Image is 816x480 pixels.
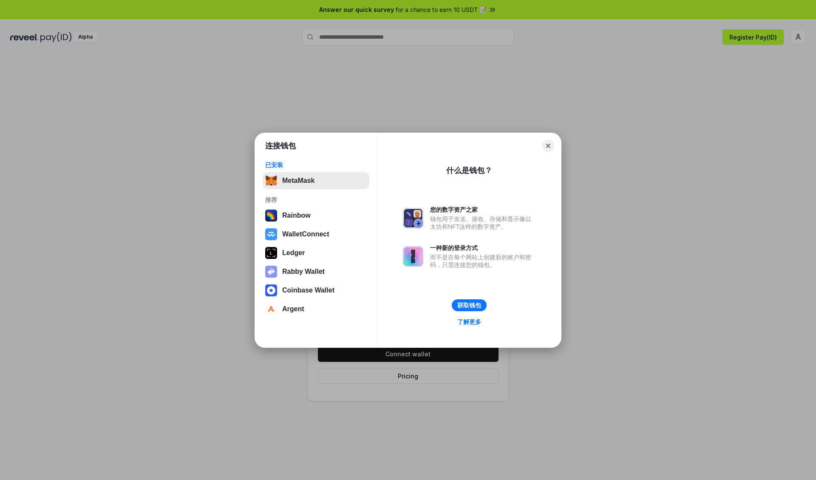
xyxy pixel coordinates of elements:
[265,247,277,259] img: svg+xml,%3Csvg%20xmlns%3D%22http%3A%2F%2Fwww.w3.org%2F2000%2Fsvg%22%20width%3D%2228%22%20height%3...
[265,228,277,240] img: svg+xml,%3Csvg%20width%3D%2228%22%20height%3D%2228%22%20viewBox%3D%220%200%2028%2028%22%20fill%3D...
[430,215,535,230] div: 钱包用于发送、接收、存储和显示像以太坊和NFT这样的数字资产。
[430,253,535,269] div: 而不是在每个网站上创建新的账户和密码，只需连接您的钱包。
[263,301,369,318] button: Argent
[542,140,554,152] button: Close
[430,206,535,213] div: 您的数字资产之家
[265,175,277,187] img: svg+xml,%3Csvg%20fill%3D%22none%22%20height%3D%2233%22%20viewBox%3D%220%200%2035%2033%22%20width%...
[430,244,535,252] div: 一种新的登录方式
[452,299,487,311] button: 获取钱包
[452,316,486,327] a: 了解更多
[263,207,369,224] button: Rainbow
[403,246,423,267] img: svg+xml,%3Csvg%20xmlns%3D%22http%3A%2F%2Fwww.w3.org%2F2000%2Fsvg%22%20fill%3D%22none%22%20viewBox...
[282,249,305,257] div: Ledger
[282,177,314,185] div: MetaMask
[403,208,423,228] img: svg+xml,%3Csvg%20xmlns%3D%22http%3A%2F%2Fwww.w3.org%2F2000%2Fsvg%22%20fill%3D%22none%22%20viewBox...
[265,266,277,278] img: svg+xml,%3Csvg%20xmlns%3D%22http%3A%2F%2Fwww.w3.org%2F2000%2Fsvg%22%20fill%3D%22none%22%20viewBox...
[265,284,277,296] img: svg+xml,%3Csvg%20width%3D%2228%22%20height%3D%2228%22%20viewBox%3D%220%200%2028%2028%22%20fill%3D...
[282,287,334,294] div: Coinbase Wallet
[263,172,369,189] button: MetaMask
[282,212,311,219] div: Rainbow
[265,303,277,315] img: svg+xml,%3Csvg%20width%3D%2228%22%20height%3D%2228%22%20viewBox%3D%220%200%2028%2028%22%20fill%3D...
[263,282,369,299] button: Coinbase Wallet
[263,244,369,261] button: Ledger
[263,226,369,243] button: WalletConnect
[457,318,481,326] div: 了解更多
[265,141,296,151] h1: 连接钱包
[265,196,367,204] div: 推荐
[282,230,329,238] div: WalletConnect
[457,301,481,309] div: 获取钱包
[265,161,367,169] div: 已安装
[282,268,325,276] div: Rabby Wallet
[282,305,304,313] div: Argent
[265,210,277,222] img: svg+xml,%3Csvg%20width%3D%22120%22%20height%3D%22120%22%20viewBox%3D%220%200%20120%20120%22%20fil...
[263,263,369,280] button: Rabby Wallet
[446,165,492,176] div: 什么是钱包？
